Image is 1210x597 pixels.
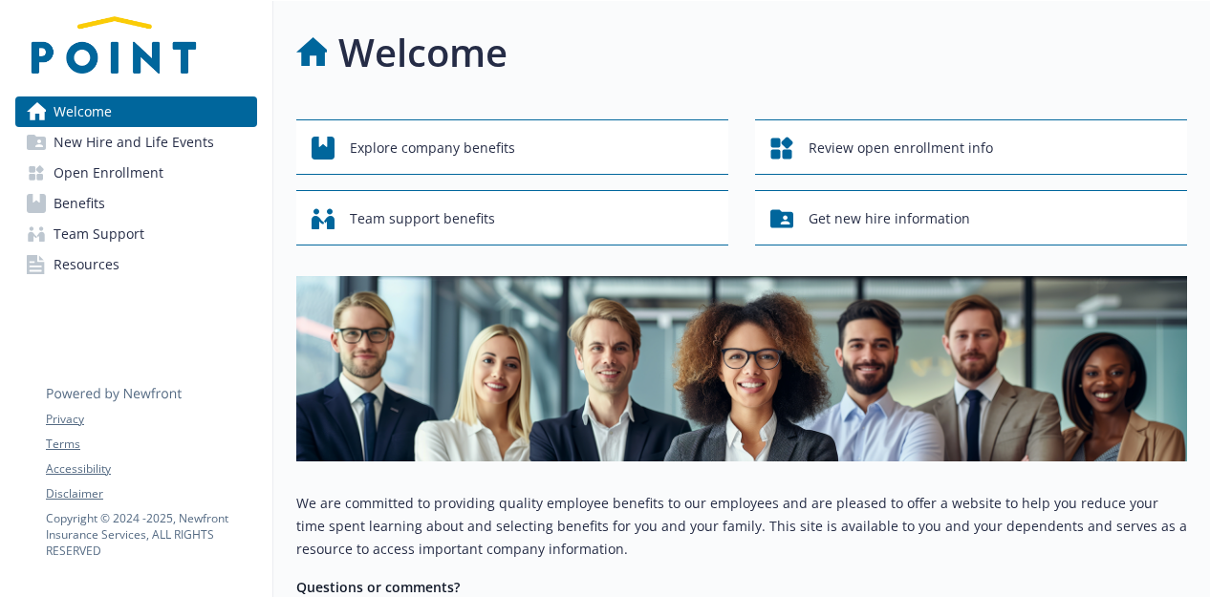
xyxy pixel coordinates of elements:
[15,127,257,158] a: New Hire and Life Events
[296,190,728,245] button: Team support benefits
[54,127,214,158] span: New Hire and Life Events
[350,130,515,166] span: Explore company benefits
[54,249,119,280] span: Resources
[296,492,1187,561] p: We are committed to providing quality employee benefits to our employees and are pleased to offer...
[15,158,257,188] a: Open Enrollment
[296,276,1187,461] img: overview page banner
[54,96,112,127] span: Welcome
[755,190,1187,245] button: Get new hire information
[46,460,256,478] a: Accessibility
[54,158,163,188] span: Open Enrollment
[15,188,257,219] a: Benefits
[350,201,495,237] span: Team support benefits
[46,436,256,453] a: Terms
[755,119,1187,175] button: Review open enrollment info
[15,96,257,127] a: Welcome
[15,219,257,249] a: Team Support
[338,24,508,81] h1: Welcome
[296,578,460,596] strong: Questions or comments?
[54,188,105,219] span: Benefits
[54,219,144,249] span: Team Support
[15,249,257,280] a: Resources
[809,130,993,166] span: Review open enrollment info
[46,485,256,502] a: Disclaimer
[809,201,970,237] span: Get new hire information
[296,119,728,175] button: Explore company benefits
[46,411,256,428] a: Privacy
[46,510,256,559] p: Copyright © 2024 - 2025 , Newfront Insurance Services, ALL RIGHTS RESERVED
